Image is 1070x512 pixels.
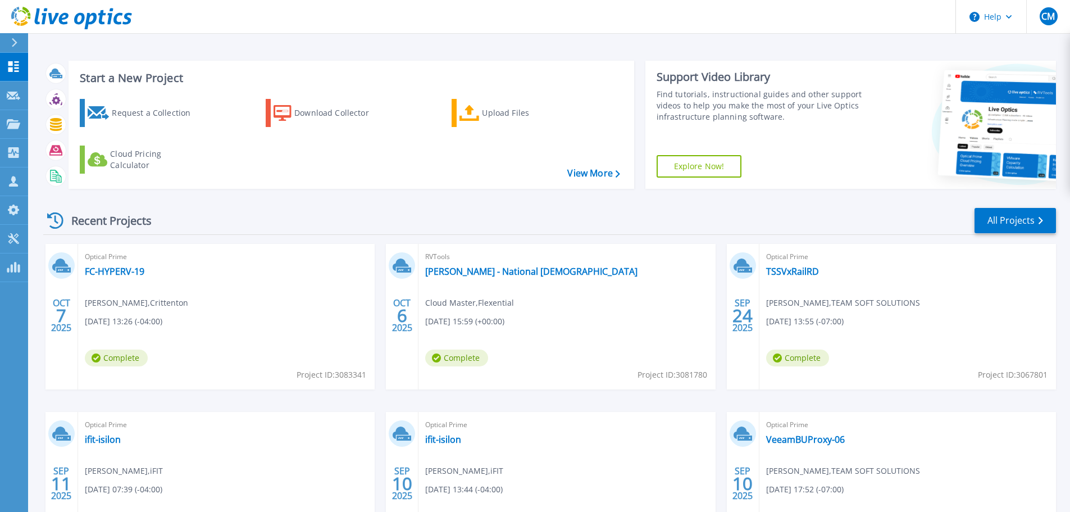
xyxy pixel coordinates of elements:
[732,311,753,320] span: 24
[51,479,71,488] span: 11
[391,295,413,336] div: OCT 2025
[425,419,708,431] span: Optical Prime
[392,479,412,488] span: 10
[425,251,708,263] span: RVTools
[112,102,202,124] div: Request a Collection
[397,311,407,320] span: 6
[294,102,384,124] div: Download Collector
[85,350,148,366] span: Complete
[766,251,1049,263] span: Optical Prime
[732,295,753,336] div: SEP 2025
[85,419,368,431] span: Optical Prime
[978,369,1048,381] span: Project ID: 3067801
[482,102,572,124] div: Upload Files
[85,434,121,445] a: ifit-isilon
[657,155,742,178] a: Explore Now!
[425,350,488,366] span: Complete
[1041,12,1055,21] span: CM
[975,208,1056,233] a: All Projects
[80,99,205,127] a: Request a Collection
[732,479,753,488] span: 10
[425,266,638,277] a: [PERSON_NAME] - National [DEMOGRAPHIC_DATA]
[766,350,829,366] span: Complete
[657,70,866,84] div: Support Video Library
[391,463,413,504] div: SEP 2025
[766,465,920,477] span: [PERSON_NAME] , TEAM SOFT SOLUTIONS
[732,463,753,504] div: SEP 2025
[80,146,205,174] a: Cloud Pricing Calculator
[766,297,920,309] span: [PERSON_NAME] , TEAM SOFT SOLUTIONS
[657,89,866,123] div: Find tutorials, instructional guides and other support videos to help you make the most of your L...
[425,297,514,309] span: Cloud Master , Flexential
[766,483,844,496] span: [DATE] 17:52 (-07:00)
[425,315,504,328] span: [DATE] 15:59 (+00:00)
[425,465,503,477] span: [PERSON_NAME] , iFIT
[56,311,66,320] span: 7
[85,483,162,496] span: [DATE] 07:39 (-04:00)
[85,297,188,309] span: [PERSON_NAME] , Crittenton
[297,369,366,381] span: Project ID: 3083341
[425,483,503,496] span: [DATE] 13:44 (-04:00)
[85,251,368,263] span: Optical Prime
[567,168,620,179] a: View More
[638,369,707,381] span: Project ID: 3081780
[43,207,167,234] div: Recent Projects
[425,434,461,445] a: ifit-isilon
[110,148,200,171] div: Cloud Pricing Calculator
[766,434,845,445] a: VeeamBUProxy-06
[766,315,844,328] span: [DATE] 13:55 (-07:00)
[85,465,163,477] span: [PERSON_NAME] , iFIT
[266,99,391,127] a: Download Collector
[51,295,72,336] div: OCT 2025
[85,315,162,328] span: [DATE] 13:26 (-04:00)
[85,266,144,277] a: FC-HYPERV-19
[80,72,620,84] h3: Start a New Project
[452,99,577,127] a: Upload Files
[766,266,819,277] a: TSSVxRailRD
[51,463,72,504] div: SEP 2025
[766,419,1049,431] span: Optical Prime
